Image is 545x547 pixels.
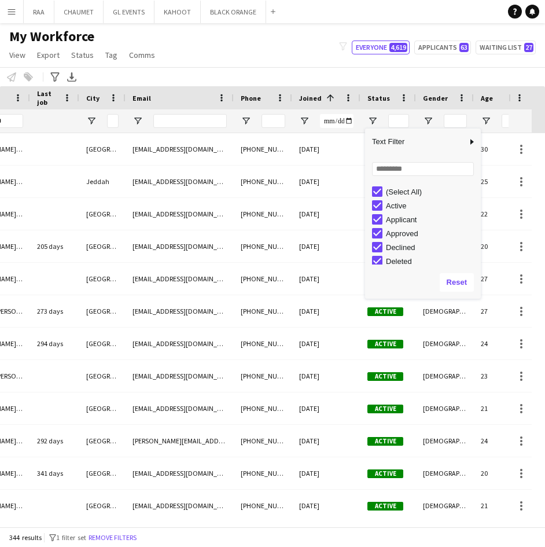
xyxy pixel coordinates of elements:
[37,89,58,107] span: Last job
[79,166,126,197] div: Jeddah
[126,230,234,262] div: [EMAIL_ADDRESS][DOMAIN_NAME]
[423,94,448,102] span: Gender
[32,47,64,63] a: Export
[86,116,97,126] button: Open Filter Menu
[234,457,292,489] div: [PHONE_NUMBER]
[502,114,528,128] input: Age Filter Input
[476,41,536,54] button: Waiting list27
[416,360,474,392] div: [DEMOGRAPHIC_DATA]
[126,457,234,489] div: [EMAIL_ADDRESS][DOMAIN_NAME]
[79,263,126,295] div: [GEOGRAPHIC_DATA]
[481,94,493,102] span: Age
[79,328,126,359] div: [GEOGRAPHIC_DATA]
[79,392,126,424] div: [GEOGRAPHIC_DATA]
[481,116,491,126] button: Open Filter Menu
[474,133,535,165] div: 30
[79,133,126,165] div: [GEOGRAPHIC_DATA]
[9,28,94,45] span: My Workforce
[292,295,360,327] div: [DATE]
[56,533,86,542] span: 1 filter set
[299,116,310,126] button: Open Filter Menu
[79,198,126,230] div: [GEOGRAPHIC_DATA]
[65,70,79,84] app-action-btn: Export XLSX
[386,257,477,266] div: Deleted
[126,328,234,359] div: [EMAIL_ADDRESS][DOMAIN_NAME]
[367,94,390,102] span: Status
[416,490,474,522] div: [DEMOGRAPHIC_DATA]
[367,502,403,511] span: Active
[292,360,360,392] div: [DATE]
[86,531,139,544] button: Remove filters
[474,166,535,197] div: 25
[365,132,467,152] span: Text Filter
[367,307,403,316] span: Active
[474,198,535,230] div: 22
[524,43,533,52] span: 27
[30,230,79,262] div: 205 days
[292,133,360,165] div: [DATE]
[9,50,25,60] span: View
[389,43,407,52] span: 4,619
[126,133,234,165] div: [EMAIL_ADDRESS][DOMAIN_NAME]
[459,43,469,52] span: 63
[79,457,126,489] div: [GEOGRAPHIC_DATA]
[234,392,292,424] div: [PHONE_NUMBER]
[386,229,477,238] div: Approved
[474,263,535,295] div: 27
[474,360,535,392] div: 23
[126,263,234,295] div: [EMAIL_ADDRESS][DOMAIN_NAME]
[30,328,79,359] div: 294 days
[416,457,474,489] div: [DEMOGRAPHIC_DATA]
[126,392,234,424] div: [EMAIL_ADDRESS][DOMAIN_NAME]
[365,129,481,299] div: Column Filter
[292,425,360,457] div: [DATE]
[320,114,353,128] input: Joined Filter Input
[86,94,100,102] span: City
[126,295,234,327] div: [EMAIL_ADDRESS][DOMAIN_NAME]
[474,490,535,522] div: 21
[474,230,535,262] div: 20
[126,490,234,522] div: [EMAIL_ADDRESS][DOMAIN_NAME]
[292,457,360,489] div: [DATE]
[234,295,292,327] div: [PHONE_NUMBER]
[30,457,79,489] div: 341 days
[474,295,535,327] div: 27
[79,490,126,522] div: [GEOGRAPHIC_DATA]
[24,1,54,23] button: RAA
[414,41,471,54] button: Applicants63
[474,392,535,424] div: 21
[367,340,403,348] span: Active
[386,215,477,224] div: Applicant
[153,114,227,128] input: Email Filter Input
[386,243,477,252] div: Declined
[79,425,126,457] div: [GEOGRAPHIC_DATA]
[388,114,409,128] input: Status Filter Input
[416,392,474,424] div: [DEMOGRAPHIC_DATA]
[30,425,79,457] div: 292 days
[234,360,292,392] div: [PHONE_NUMBER]
[234,198,292,230] div: [PHONE_NUMBER]
[107,114,119,128] input: City Filter Input
[54,1,104,23] button: CHAUMET
[440,273,474,292] button: Reset
[416,295,474,327] div: [DEMOGRAPHIC_DATA]
[292,263,360,295] div: [DATE]
[126,166,234,197] div: [EMAIL_ADDRESS][DOMAIN_NAME]
[262,114,285,128] input: Phone Filter Input
[234,166,292,197] div: [PHONE_NUMBER]
[105,50,117,60] span: Tag
[292,166,360,197] div: [DATE]
[5,47,30,63] a: View
[132,116,143,126] button: Open Filter Menu
[126,425,234,457] div: [PERSON_NAME][EMAIL_ADDRESS][DOMAIN_NAME]
[423,116,433,126] button: Open Filter Menu
[241,116,251,126] button: Open Filter Menu
[365,185,481,337] div: Filter List
[416,425,474,457] div: [DEMOGRAPHIC_DATA]
[67,47,98,63] a: Status
[444,114,467,128] input: Gender Filter Input
[126,360,234,392] div: [EMAIL_ADDRESS][DOMAIN_NAME]
[292,392,360,424] div: [DATE]
[234,230,292,262] div: [PHONE_NUMBER]
[234,425,292,457] div: [PHONE_NUMBER]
